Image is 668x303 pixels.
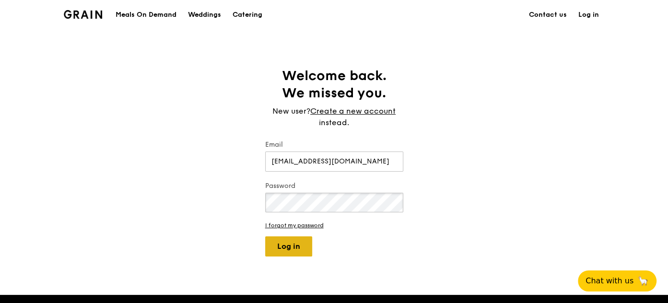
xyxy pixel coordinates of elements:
[188,0,221,29] div: Weddings
[272,106,310,116] span: New user?
[586,275,633,287] span: Chat with us
[319,118,349,127] span: instead.
[265,222,403,229] a: I forgot my password
[578,270,656,291] button: Chat with us🦙
[265,236,312,256] button: Log in
[233,0,262,29] div: Catering
[116,0,176,29] div: Meals On Demand
[310,105,396,117] a: Create a new account
[182,0,227,29] a: Weddings
[637,275,649,287] span: 🦙
[523,0,573,29] a: Contact us
[265,140,403,150] label: Email
[227,0,268,29] a: Catering
[573,0,605,29] a: Log in
[265,67,403,102] h1: Welcome back. We missed you.
[265,181,403,191] label: Password
[64,10,103,19] img: Grain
